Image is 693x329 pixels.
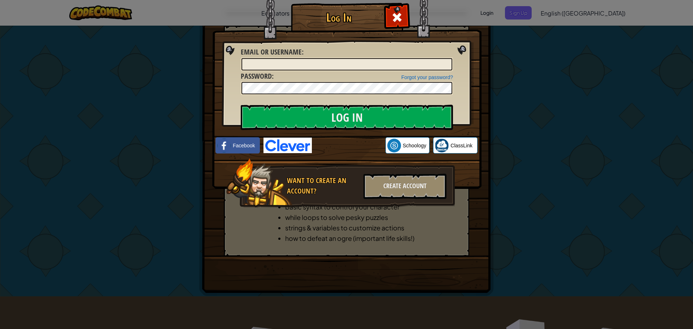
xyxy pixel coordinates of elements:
[403,142,426,149] span: Schoology
[241,71,274,82] label: :
[387,139,401,152] img: schoology.png
[363,174,446,199] div: Create Account
[217,139,231,152] img: facebook_small.png
[241,47,304,57] label: :
[312,138,385,153] iframe: Sign in with Google Button
[263,138,312,153] img: clever-logo-blue.png
[293,11,385,24] h1: Log In
[401,74,453,80] a: Forgot your password?
[233,142,255,149] span: Facebook
[287,176,359,196] div: Want to create an account?
[241,47,302,57] span: Email or Username
[241,105,453,130] input: Log In
[450,142,472,149] span: ClassLink
[241,71,272,81] span: Password
[435,139,449,152] img: classlink-logo-small.png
